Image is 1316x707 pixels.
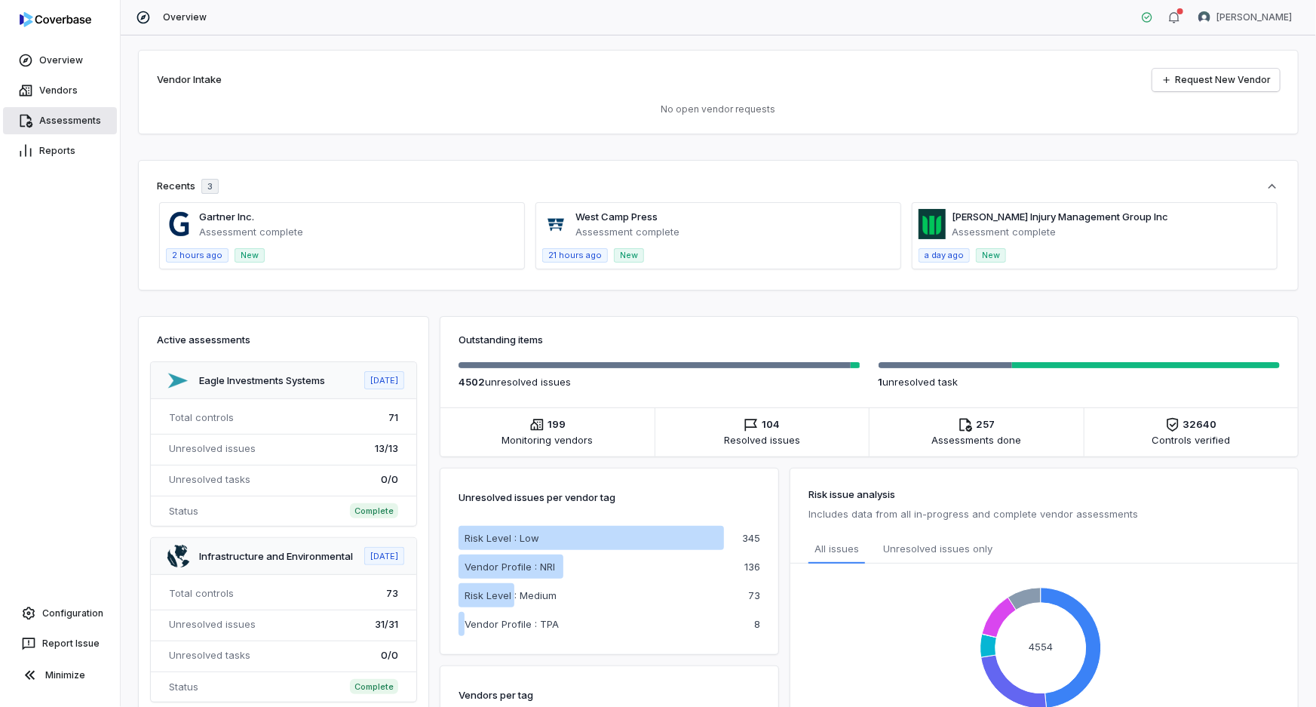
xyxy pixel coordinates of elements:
[808,505,1280,523] p: Includes data from all in-progress and complete vendor assessments
[724,432,800,447] span: Resolved issues
[808,487,1280,502] h3: Risk issue analysis
[754,619,760,629] p: 8
[157,103,1280,115] p: No open vendor requests
[931,432,1021,447] span: Assessments done
[459,684,533,705] p: Vendors per tag
[157,179,219,194] div: Recents
[1152,432,1230,447] span: Controls verified
[465,559,555,574] p: Vendor Profile : NRI
[744,562,760,572] p: 136
[157,332,410,347] h3: Active assessments
[199,374,325,386] a: Eagle Investments Systems
[575,211,658,223] a: West Camp Press
[1198,11,1210,23] img: Chadd Myers avatar
[157,72,222,88] h2: Vendor Intake
[3,77,117,104] a: Vendors
[465,616,559,632] p: Vendor Profile : TPA
[1189,6,1301,29] button: Chadd Myers avatar[PERSON_NAME]
[1029,641,1053,653] text: 4554
[502,432,593,447] span: Monitoring vendors
[1183,417,1217,432] span: 32640
[1152,69,1280,91] a: Request New Vendor
[883,541,992,558] span: Unresolved issues only
[879,374,1281,389] p: unresolved task
[976,417,995,432] span: 257
[207,181,213,192] span: 3
[465,530,539,546] p: Risk Level : Low
[742,533,760,543] p: 345
[3,137,117,164] a: Reports
[459,487,615,508] p: Unresolved issues per vendor tag
[20,12,91,27] img: logo-D7KZi-bG.svg
[6,600,114,627] a: Configuration
[6,630,114,657] button: Report Issue
[762,417,780,432] span: 104
[3,47,117,74] a: Overview
[748,591,760,601] p: 73
[465,588,557,603] p: Risk Level : Medium
[199,550,353,562] a: Infrastructure and Environmental
[199,211,254,223] a: Gartner Inc.
[459,332,1280,347] h3: Outstanding items
[1216,11,1292,23] span: [PERSON_NAME]
[952,211,1168,223] a: [PERSON_NAME] Injury Management Group Inc
[163,11,207,23] span: Overview
[459,376,485,388] span: 4502
[6,660,114,690] button: Minimize
[548,417,566,432] span: 199
[879,376,883,388] span: 1
[814,541,859,556] span: All issues
[157,179,1280,194] button: Recents3
[3,107,117,134] a: Assessments
[459,374,860,389] p: unresolved issue s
